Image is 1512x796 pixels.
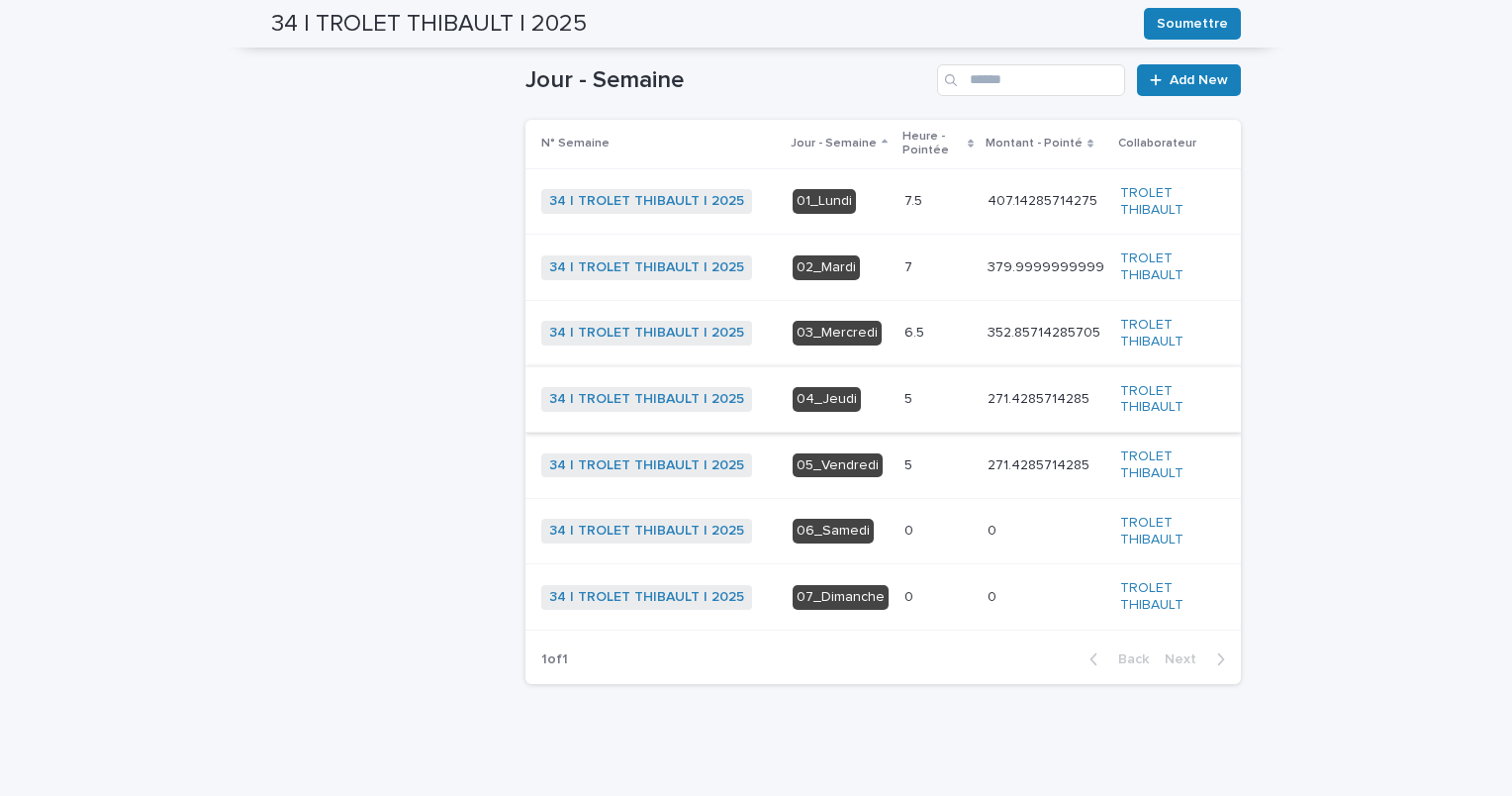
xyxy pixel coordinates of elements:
[525,66,929,95] h1: Jour - Semaine
[1120,250,1209,284] a: TROLET THIBAULT
[1120,317,1209,350] a: TROLET THIBAULT
[904,519,917,540] p: 0
[1120,185,1209,219] a: TROLET THIBAULT
[1120,515,1209,548] a: TROLET THIBAULT
[1120,383,1209,417] a: TROLET THIBAULT
[525,168,1241,235] tr: 34 | TROLET THIBAULT | 2025 01_Lundi7.57.5 407.14285714275407.14285714275 TROLET THIBAULT
[988,255,1108,276] p: 379.9999999999
[793,255,860,280] div: 02_Mardi
[1157,650,1241,668] button: Next
[549,589,744,606] a: 34 | TROLET THIBAULT | 2025
[1137,64,1241,96] a: Add New
[549,325,744,342] a: 34 | TROLET THIBAULT | 2025
[904,585,917,606] p: 0
[525,300,1241,366] tr: 34 | TROLET THIBAULT | 2025 03_Mercredi6.56.5 352.85714285705352.85714285705 TROLET THIBAULT
[937,64,1125,96] input: Search
[1157,14,1228,34] span: Soumettre
[904,321,928,342] p: 6.5
[525,636,584,684] p: 1 of 1
[791,133,877,154] p: Jour - Semaine
[525,433,1241,499] tr: 34 | TROLET THIBAULT | 2025 05_Vendredi55 271.4285714285271.4285714285 TROLET THIBAULT
[793,585,889,610] div: 07_Dimanche
[904,255,916,276] p: 7
[793,519,874,544] div: 06_Samedi
[549,523,744,540] a: 34 | TROLET THIBAULT | 2025
[1120,580,1209,614] a: TROLET THIBAULT
[549,259,744,276] a: 34 | TROLET THIBAULT | 2025
[902,126,963,162] p: Heure - Pointée
[793,189,856,214] div: 01_Lundi
[988,453,1093,474] p: 271.4285714285
[1120,448,1209,482] a: TROLET THIBAULT
[986,133,1083,154] p: Montant - Pointé
[904,453,916,474] p: 5
[1106,652,1149,666] span: Back
[525,235,1241,301] tr: 34 | TROLET THIBAULT | 2025 02_Mardi77 379.9999999999379.9999999999 TROLET THIBAULT
[1144,8,1241,40] button: Soumettre
[1165,652,1208,666] span: Next
[904,387,916,408] p: 5
[793,387,861,412] div: 04_Jeudi
[1118,133,1196,154] p: Collaborateur
[1074,650,1157,668] button: Back
[541,133,610,154] p: N° Semaine
[988,519,1000,540] p: 0
[988,189,1101,210] p: 407.14285714275
[904,189,926,210] p: 7.5
[525,366,1241,433] tr: 34 | TROLET THIBAULT | 2025 04_Jeudi55 271.4285714285271.4285714285 TROLET THIBAULT
[793,321,882,346] div: 03_Mercredi
[549,391,744,408] a: 34 | TROLET THIBAULT | 2025
[988,321,1104,342] p: 352.85714285705
[525,498,1241,564] tr: 34 | TROLET THIBAULT | 2025 06_Samedi00 00 TROLET THIBAULT
[549,457,744,474] a: 34 | TROLET THIBAULT | 2025
[525,564,1241,631] tr: 34 | TROLET THIBAULT | 2025 07_Dimanche00 00 TROLET THIBAULT
[988,585,1000,606] p: 0
[793,453,883,478] div: 05_Vendredi
[549,193,744,210] a: 34 | TROLET THIBAULT | 2025
[1170,73,1228,87] span: Add New
[271,10,587,39] h2: 34 | TROLET THIBAULT | 2025
[988,387,1093,408] p: 271.4285714285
